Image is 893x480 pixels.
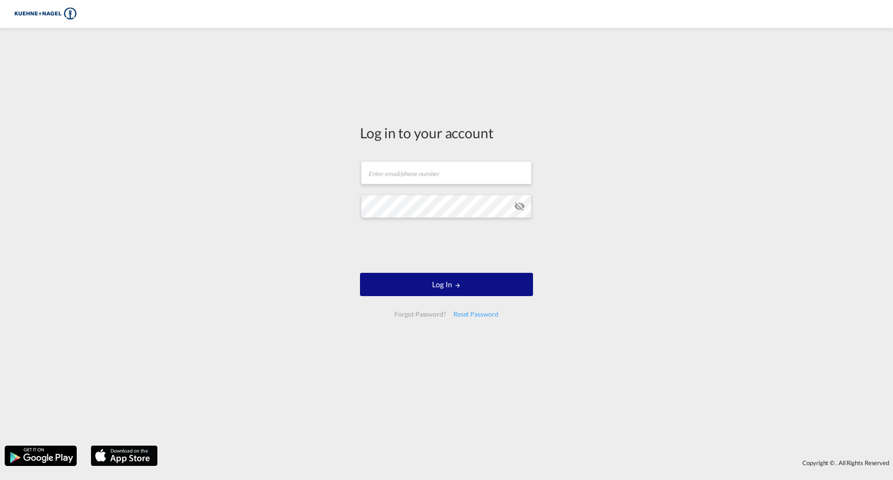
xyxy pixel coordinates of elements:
img: google.png [4,445,78,467]
input: Enter email/phone number [361,161,532,184]
img: 36441310f41511efafde313da40ec4a4.png [14,4,77,25]
img: apple.png [90,445,159,467]
div: Reset Password [450,306,502,323]
button: LOGIN [360,273,533,296]
md-icon: icon-eye-off [514,201,525,212]
div: Log in to your account [360,123,533,142]
div: Forgot Password? [391,306,449,323]
div: Copyright © . All Rights Reserved [162,455,893,471]
iframe: reCAPTCHA [376,227,517,264]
